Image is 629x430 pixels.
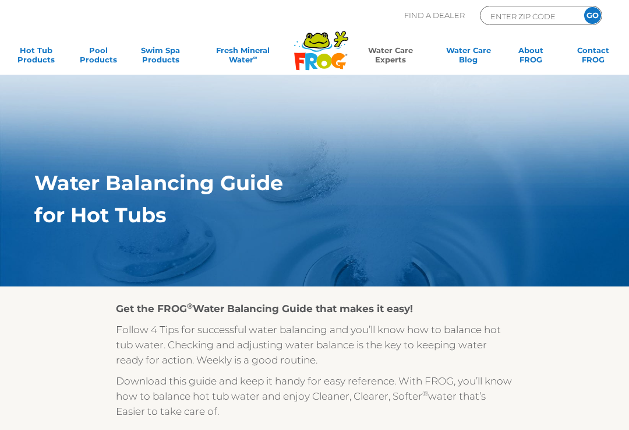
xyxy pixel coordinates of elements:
[253,54,257,61] sup: ∞
[507,46,555,69] a: AboutFROG
[187,302,193,310] sup: ®
[74,46,122,69] a: PoolProducts
[199,46,287,69] a: Fresh MineralWater∞
[116,373,513,419] p: Download this guide and keep it handy for easy reference. With FROG, you’ll know how to balance h...
[136,46,185,69] a: Swim SpaProducts
[569,46,617,69] a: ContactFROG
[116,303,413,314] strong: Get the FROG Water Balancing Guide that makes it easy!
[404,6,465,25] p: Find A Dealer
[489,9,568,23] input: Zip Code Form
[34,172,553,195] h1: Water Balancing Guide
[12,46,60,69] a: Hot TubProducts
[584,7,601,24] input: GO
[422,389,428,398] sup: ®
[444,46,493,69] a: Water CareBlog
[34,204,553,227] h1: for Hot Tubs
[116,322,513,368] p: Follow 4 Tips for successful water balancing and you’ll know how to balance hot tub water. Checki...
[351,46,430,69] a: Water CareExperts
